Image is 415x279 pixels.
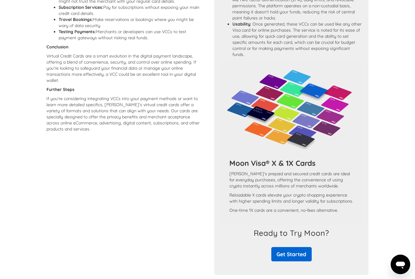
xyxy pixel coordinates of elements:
strong: Travel Bookings: [59,17,93,22]
strong: Subscription Services: [59,5,103,10]
li: Make reservations or bookings where you might be wary of data security. [59,16,201,29]
strong: Testing Payments: [59,29,96,34]
p: Reloadable X cards elevate your crypto shopping experience with higher spending limits and longer... [229,192,353,204]
h3: Moon Visa® X & 1X Cards [229,159,353,168]
p: One-time 1X cards are a convenient, no-fees alternative. [229,207,353,213]
li: Merchants or developers can use VCCs to test payment gateways without risking real funds. [59,29,201,41]
p: If you're considering integrating VCCs into your payment methods or want to learn more detailed s... [46,96,201,132]
iframe: Bouton de lancement de la fenêtre de messagerie [391,255,410,274]
strong: Usability [232,21,250,27]
p: Virtual Credit Cards are a smart evolution in the digital payment landscape, offering a blend of ... [46,53,201,83]
strong: Conclusion [46,44,68,50]
strong: Further Steps [46,87,74,92]
li: Pay for subscriptions without exposing your main credit card details. [59,4,201,16]
h3: Ready to Try Moon? [254,228,330,238]
p: [PERSON_NAME]'s prepaid and secured credit cards are ideal for everyday purchases, offering the c... [229,171,353,189]
a: Get Started [271,247,312,261]
li: : Once generated, these VCCs can be used like any other Visa card for online purchases. The servi... [232,21,362,58]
